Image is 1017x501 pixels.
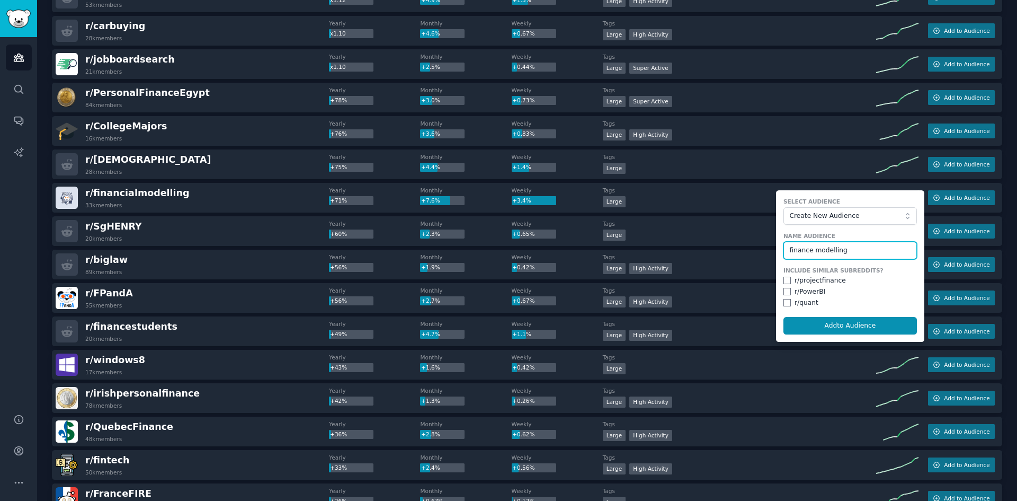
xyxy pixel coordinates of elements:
[512,454,603,461] dt: Weekly
[420,354,511,361] dt: Monthly
[329,153,420,161] dt: Yearly
[85,21,145,31] span: r/ carbuying
[421,30,440,37] span: +4.6%
[56,53,78,75] img: jobboardsearch
[928,391,995,406] button: Add to Audience
[85,268,122,276] div: 89k members
[928,190,995,205] button: Add to Audience
[330,130,347,137] span: +76%
[512,487,603,495] dt: Weekly
[795,287,825,297] div: r/ PowerBI
[603,86,876,94] dt: Tags
[944,94,989,101] span: Add to Audience
[603,196,626,207] div: Large
[85,101,122,109] div: 84k members
[420,153,511,161] dt: Monthly
[603,397,626,408] div: Large
[512,464,534,471] span: +0.56%
[512,297,534,304] span: +0.67%
[6,10,31,28] img: GummySearch logo
[329,287,420,294] dt: Yearly
[512,53,603,60] dt: Weekly
[421,64,440,70] span: +2.5%
[928,57,995,72] button: Add to Audience
[85,1,122,8] div: 53k members
[629,463,672,474] div: High Activity
[928,90,995,105] button: Add to Audience
[421,364,440,371] span: +1.6%
[85,355,145,365] span: r/ windows8
[512,30,534,37] span: +0.67%
[330,364,347,371] span: +43%
[85,435,122,443] div: 48k members
[603,296,626,307] div: Large
[629,96,672,107] div: Super Active
[329,253,420,261] dt: Yearly
[603,53,876,60] dt: Tags
[603,129,626,140] div: Large
[330,297,347,304] span: +56%
[330,331,347,337] span: +49%
[421,197,440,204] span: +7.6%
[421,264,440,270] span: +1.9%
[329,20,420,27] dt: Yearly
[56,120,78,142] img: CollegeMajors
[421,464,440,471] span: +2.4%
[56,86,78,109] img: PersonalFinanceEgypt
[512,97,534,103] span: +0.73%
[944,194,989,201] span: Add to Audience
[783,317,917,335] button: Addto Audience
[629,397,672,408] div: High Activity
[329,487,420,495] dt: Yearly
[603,420,876,428] dt: Tags
[512,187,603,194] dt: Weekly
[603,330,626,341] div: Large
[944,27,989,34] span: Add to Audience
[85,321,177,332] span: r/ financestudents
[420,187,511,194] dt: Monthly
[928,324,995,339] button: Add to Audience
[603,96,626,107] div: Large
[420,120,511,127] dt: Monthly
[603,454,876,461] dt: Tags
[85,488,151,499] span: r/ FranceFIRE
[421,331,440,337] span: +4.7%
[329,187,420,194] dt: Yearly
[421,431,440,437] span: +2.8%
[944,361,989,368] span: Add to Audience
[420,86,511,94] dt: Monthly
[512,20,603,27] dt: Weekly
[944,294,989,302] span: Add to Audience
[329,387,420,394] dt: Yearly
[944,161,989,168] span: Add to Audience
[944,60,989,68] span: Add to Audience
[56,354,78,376] img: windows8
[928,23,995,38] button: Add to Audience
[944,261,989,268] span: Add to Audience
[512,64,534,70] span: +0.44%
[85,421,173,432] span: r/ QuebecFinance
[330,398,347,404] span: +42%
[944,428,989,435] span: Add to Audience
[85,154,211,165] span: r/ [DEMOGRAPHIC_DATA]
[944,328,989,335] span: Add to Audience
[512,197,531,204] span: +3.4%
[512,398,534,404] span: +0.26%
[629,430,672,441] div: High Activity
[85,388,200,399] span: r/ irishpersonalfinance
[928,357,995,372] button: Add to Audience
[512,364,534,371] span: +0.42%
[512,387,603,394] dt: Weekly
[629,129,672,140] div: High Activity
[603,163,626,174] div: Large
[944,394,989,402] span: Add to Audience
[512,354,603,361] dt: Weekly
[928,157,995,172] button: Add to Audience
[603,230,626,241] div: Large
[420,454,511,461] dt: Monthly
[420,20,511,27] dt: Monthly
[944,127,989,135] span: Add to Audience
[512,86,603,94] dt: Weekly
[85,368,122,376] div: 17k members
[928,291,995,305] button: Add to Audience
